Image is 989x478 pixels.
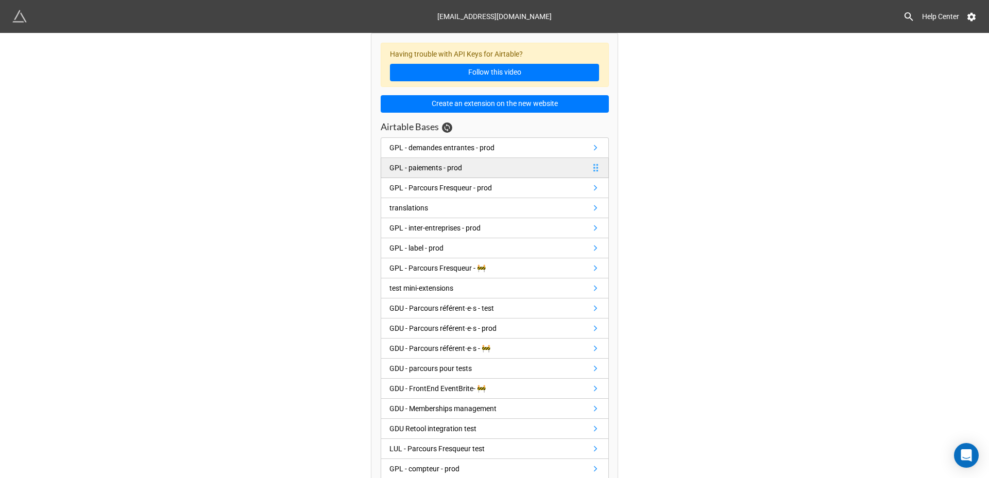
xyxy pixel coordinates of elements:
div: GPL - Parcours Fresqueur - prod [389,182,492,193]
div: GPL - label - prod [389,242,444,254]
div: GDU - FrontEnd EventBrite- 🚧 [389,383,486,394]
div: GPL - compteur - prod [389,463,459,474]
a: GDU - Parcours référent·e·s - 🚧 [381,339,609,359]
img: miniextensions-icon.73ae0678.png [12,9,27,24]
a: GPL - label - prod [381,238,609,258]
button: Create an extension on the new website [381,95,609,113]
div: GDU Retool integration test [389,423,476,434]
a: GDU - Memberships management [381,399,609,419]
div: GDU - Parcours référent·e·s - 🚧 [389,343,490,354]
div: GDU - parcours pour tests [389,363,472,374]
a: Follow this video [390,64,599,81]
a: GPL - demandes entrantes - prod [381,137,609,158]
a: GDU - parcours pour tests [381,359,609,379]
a: Sync Base Structure [442,122,452,133]
div: GDU - Parcours référent·e·s - test [389,303,494,314]
div: translations [389,202,428,214]
a: translations [381,198,609,218]
div: test mini-extensions [389,282,453,294]
a: GDU - FrontEnd EventBrite- 🚧 [381,379,609,399]
div: LUL - Parcours Fresqueur test [389,443,485,454]
a: Help Center [915,7,966,26]
h3: Airtable Bases [381,121,439,133]
div: GDU - Parcours référent·e·s - prod [389,323,497,334]
a: LUL - Parcours Fresqueur test [381,439,609,459]
div: GPL - Parcours Fresqueur - 🚧 [389,262,486,274]
div: GPL - demandes entrantes - prod [389,142,494,153]
div: [EMAIL_ADDRESS][DOMAIN_NAME] [437,7,552,26]
a: GPL - paiements - prod [381,158,609,178]
a: GPL - Parcours Fresqueur - prod [381,178,609,198]
a: GDU Retool integration test [381,419,609,439]
a: GDU - Parcours référent·e·s - prod [381,318,609,339]
div: Having trouble with API Keys for Airtable? [381,43,609,87]
div: GDU - Memberships management [389,403,497,414]
a: test mini-extensions [381,278,609,298]
a: GPL - inter-entreprises - prod [381,218,609,238]
div: GPL - inter-entreprises - prod [389,222,481,234]
div: GPL - paiements - prod [389,162,462,173]
a: GDU - Parcours référent·e·s - test [381,298,609,318]
a: GPL - Parcours Fresqueur - 🚧 [381,258,609,278]
div: Open Intercom Messenger [954,443,979,468]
